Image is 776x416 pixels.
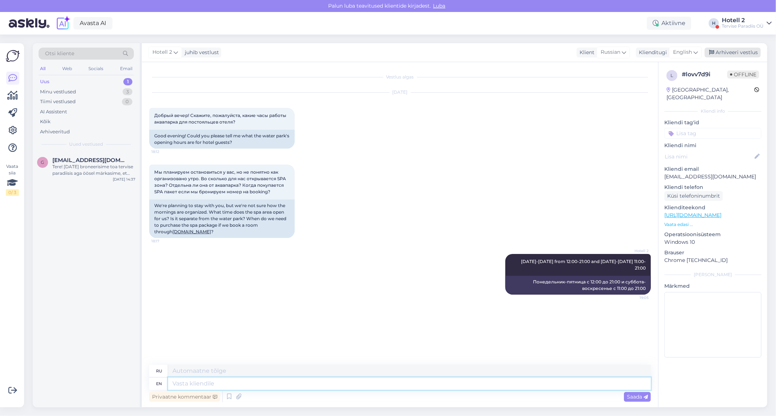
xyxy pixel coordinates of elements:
span: 18:17 [151,238,179,244]
div: en [156,377,162,390]
div: [DATE] 14:37 [113,177,135,182]
a: Avasta AI [73,17,112,29]
span: Мы планируем остановиться у вас, но не понятно как организовано утро. Во сколько для нас открывае... [154,169,287,194]
input: Lisa nimi [665,153,753,161]
a: Hotell 2Tervise Paradiis OÜ [722,17,772,29]
span: 18:12 [151,149,179,154]
div: 0 / 3 [6,189,19,196]
div: juhib vestlust [182,49,219,56]
span: g [41,159,44,165]
div: # lovv7d9i [682,70,727,79]
div: Kliendi info [664,108,761,114]
span: gregorroop@gmail.com [52,157,128,163]
div: Vestlus algas [149,74,651,80]
span: Russian [601,48,620,56]
a: [URL][DOMAIN_NAME] [664,212,721,218]
div: Vaata siia [6,163,19,196]
p: Windows 10 [664,238,761,246]
div: All [39,64,47,73]
div: Aktiivne [647,17,691,30]
div: 1 [123,78,132,85]
span: Hotell 2 [621,248,649,254]
p: Klienditeekond [664,204,761,211]
p: Kliendi email [664,165,761,173]
div: Tere! [DATE] broneerisime toa tervise paradiisis aga öösel märkasime, et meie broneeritd lai kahe... [52,163,135,177]
a: [DOMAIN_NAME] [172,229,211,234]
p: Kliendi nimi [664,142,761,149]
p: Vaata edasi ... [664,221,761,228]
div: Küsi telefoninumbrit [664,191,723,201]
div: [PERSON_NAME] [664,271,761,278]
span: Offline [727,70,759,78]
div: Socials [87,64,105,73]
span: Saada [627,393,648,400]
img: Askly Logo [6,49,20,63]
span: Uued vestlused [69,141,103,148]
div: Tiimi vestlused [40,98,76,105]
span: [DATE]-[DATE] from 12:00-21:00 and [DATE]-[DATE] 11:00-21:00 [521,259,646,271]
div: Web [61,64,73,73]
p: [EMAIL_ADDRESS][DOMAIN_NAME] [664,173,761,181]
div: 3 [123,88,132,96]
div: ru [156,365,162,377]
div: Arhiveeri vestlus [705,48,761,57]
div: Понедельник-пятница с 12:00 до 21:00 и суббота-воскресенье с 11:00 до 21:00 [505,276,651,295]
div: Uus [40,78,49,85]
p: Brauser [664,249,761,257]
span: l [671,73,673,78]
div: [DATE] [149,89,651,96]
div: Good evening! Could you please tell me what the water park's opening hours are for hotel guests? [149,130,295,149]
div: H [709,18,719,28]
div: AI Assistent [40,108,67,116]
div: Kõik [40,118,51,125]
input: Lisa tag [664,128,761,139]
div: Hotell 2 [722,17,764,23]
span: Добрый вечер! Скажите, пожалуйста, какие часы работы аквапарка для постояльцев отеля? [154,113,287,125]
div: Privaatne kommentaar [149,392,220,402]
p: Kliendi telefon [664,183,761,191]
span: 19:05 [621,295,649,300]
p: Chrome [TECHNICAL_ID] [664,257,761,264]
div: We're planning to stay with you, but we're not sure how the mornings are organized. What time doe... [149,199,295,238]
p: Märkmed [664,282,761,290]
div: Klienditugi [636,49,667,56]
div: [GEOGRAPHIC_DATA], [GEOGRAPHIC_DATA] [666,86,754,101]
div: Tervise Paradiis OÜ [722,23,764,29]
img: explore-ai [55,16,71,31]
span: Hotell 2 [152,48,172,56]
div: Klient [577,49,594,56]
p: Operatsioonisüsteem [664,231,761,238]
div: Email [119,64,134,73]
div: 0 [122,98,132,105]
div: Minu vestlused [40,88,76,96]
div: Arhiveeritud [40,128,70,136]
span: Luba [431,3,448,9]
span: English [673,48,692,56]
p: Kliendi tag'id [664,119,761,126]
span: Otsi kliente [45,50,74,57]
